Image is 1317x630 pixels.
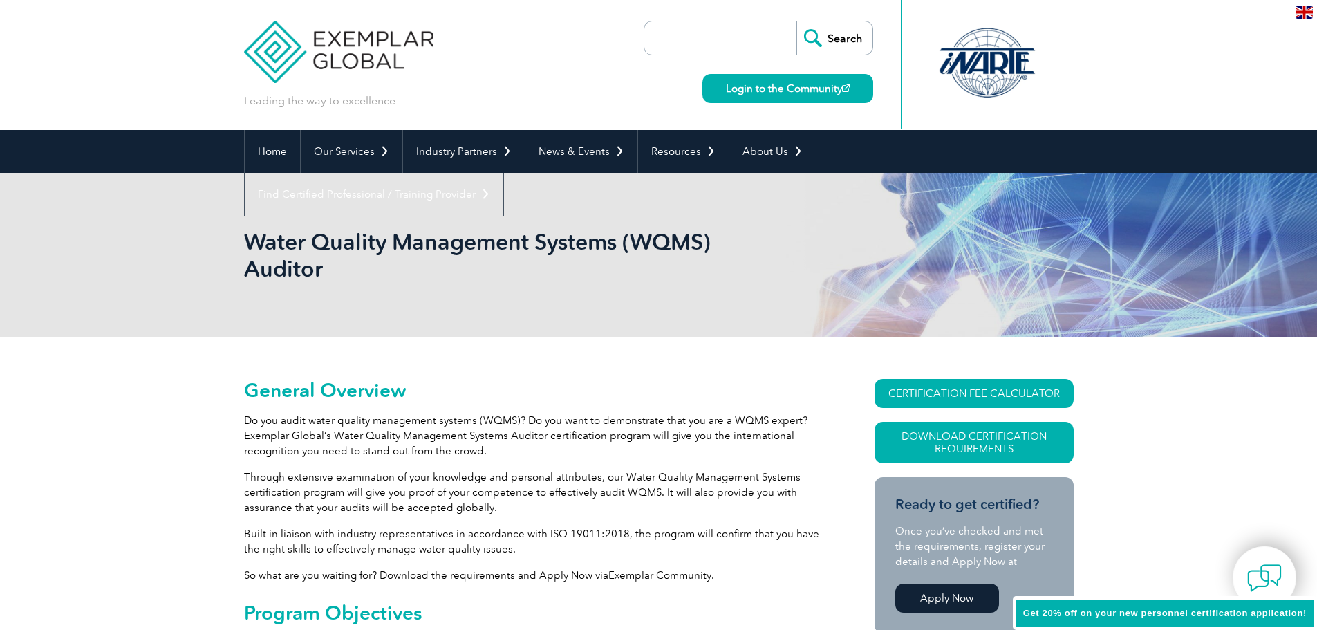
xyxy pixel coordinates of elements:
[729,130,816,173] a: About Us
[244,379,825,401] h2: General Overview
[301,130,402,173] a: Our Services
[638,130,729,173] a: Resources
[1247,561,1282,595] img: contact-chat.png
[245,173,503,216] a: Find Certified Professional / Training Provider
[244,413,825,458] p: Do you audit water quality management systems (WQMS)? Do you want to demonstrate that you are a W...
[875,422,1074,463] a: Download Certification Requirements
[244,228,775,282] h1: Water Quality Management Systems (WQMS) Auditor
[702,74,873,103] a: Login to the Community
[244,526,825,557] p: Built in liaison with industry representatives in accordance with ISO 19011:2018, the program wil...
[1296,6,1313,19] img: en
[245,130,300,173] a: Home
[244,93,395,109] p: Leading the way to excellence
[608,569,711,582] a: Exemplar Community
[1023,608,1307,618] span: Get 20% off on your new personnel certification application!
[796,21,872,55] input: Search
[875,379,1074,408] a: CERTIFICATION FEE CALCULATOR
[244,470,825,515] p: Through extensive examination of your knowledge and personal attributes, our Water Quality Manage...
[244,602,825,624] h2: Program Objectives
[525,130,637,173] a: News & Events
[895,496,1053,513] h3: Ready to get certified?
[895,524,1053,569] p: Once you’ve checked and met the requirements, register your details and Apply Now at
[403,130,525,173] a: Industry Partners
[895,584,999,613] a: Apply Now
[842,84,850,92] img: open_square.png
[244,568,825,583] p: So what are you waiting for? Download the requirements and Apply Now via .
